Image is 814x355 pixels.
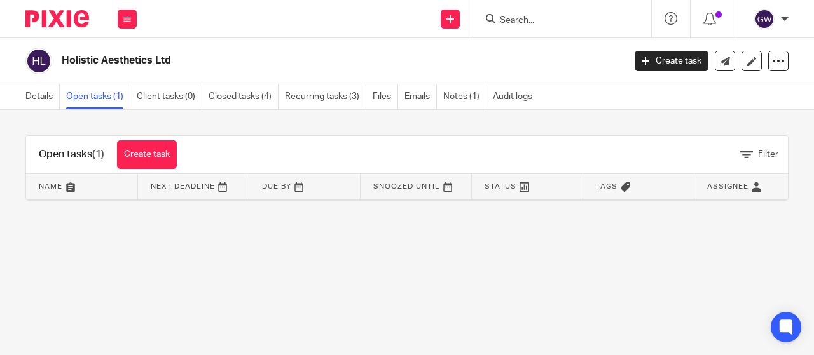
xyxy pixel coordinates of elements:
span: Tags [596,183,617,190]
a: Emails [404,84,437,109]
h2: Holistic Aesthetics Ltd [62,54,505,67]
span: Filter [758,150,778,159]
a: Files [373,84,398,109]
span: (1) [92,149,104,159]
img: svg%3E [25,48,52,74]
img: svg%3E [754,9,775,29]
a: Create task [635,51,708,71]
img: Pixie [25,10,89,27]
a: Notes (1) [443,84,486,109]
a: Audit logs [493,84,539,109]
h1: Open tasks [39,148,104,161]
a: Create task [117,140,177,169]
input: Search [499,15,613,27]
a: Open tasks (1) [66,84,130,109]
a: Client tasks (0) [137,84,202,109]
a: Closed tasks (4) [209,84,279,109]
a: Recurring tasks (3) [285,84,366,109]
span: Snoozed Until [373,183,440,190]
span: Status [485,183,516,190]
a: Details [25,84,60,109]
